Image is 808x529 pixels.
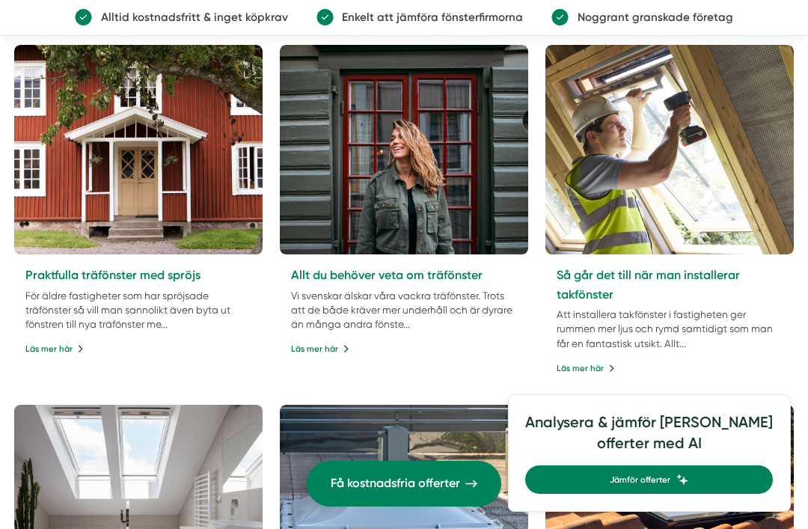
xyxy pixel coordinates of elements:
p: Vi svenskar älskar våra vackra träfönster. Trots att de både kräver mer underhåll och är dyrare ä... [291,289,517,331]
p: Noggrant granskade företag [569,8,732,26]
a: Få kostnadsfria offerter [307,461,501,507]
span: Jämför offerter [610,473,670,486]
a: Praktfulla träfönster med spröjs [25,268,201,282]
span: Få kostnadsfria offerter [331,474,460,493]
a: Läs mer här [25,342,84,355]
p: Att installera takfönster i fastigheten ger rummen mer ljus och rymd samtidigt som man får en fan... [557,308,783,350]
a: Allt du behöver veta om träfönster [291,268,483,282]
img: installera takfönster [545,45,794,254]
img: spröjsade träfönster, träfönster spröjs, pris spröjs [14,45,263,254]
a: Jämför offerter [525,465,773,494]
a: Läs mer här [291,342,349,355]
a: Läs mer här [557,361,615,375]
h4: Analysera & jämför [PERSON_NAME] offerter med AI [525,412,773,465]
a: Så går det till när man installerar takfönster [557,268,740,302]
img: nya träfönster, träfönster pris [280,45,528,254]
p: Alltid kostnadsfritt & inget köpkrav [92,8,287,26]
p: För äldre fastigheter som har spröjsade träfönster så vill man sannolikt även byta ut fönstren ti... [25,289,251,331]
p: Enkelt att jämföra fönsterfirmorna [334,8,523,26]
